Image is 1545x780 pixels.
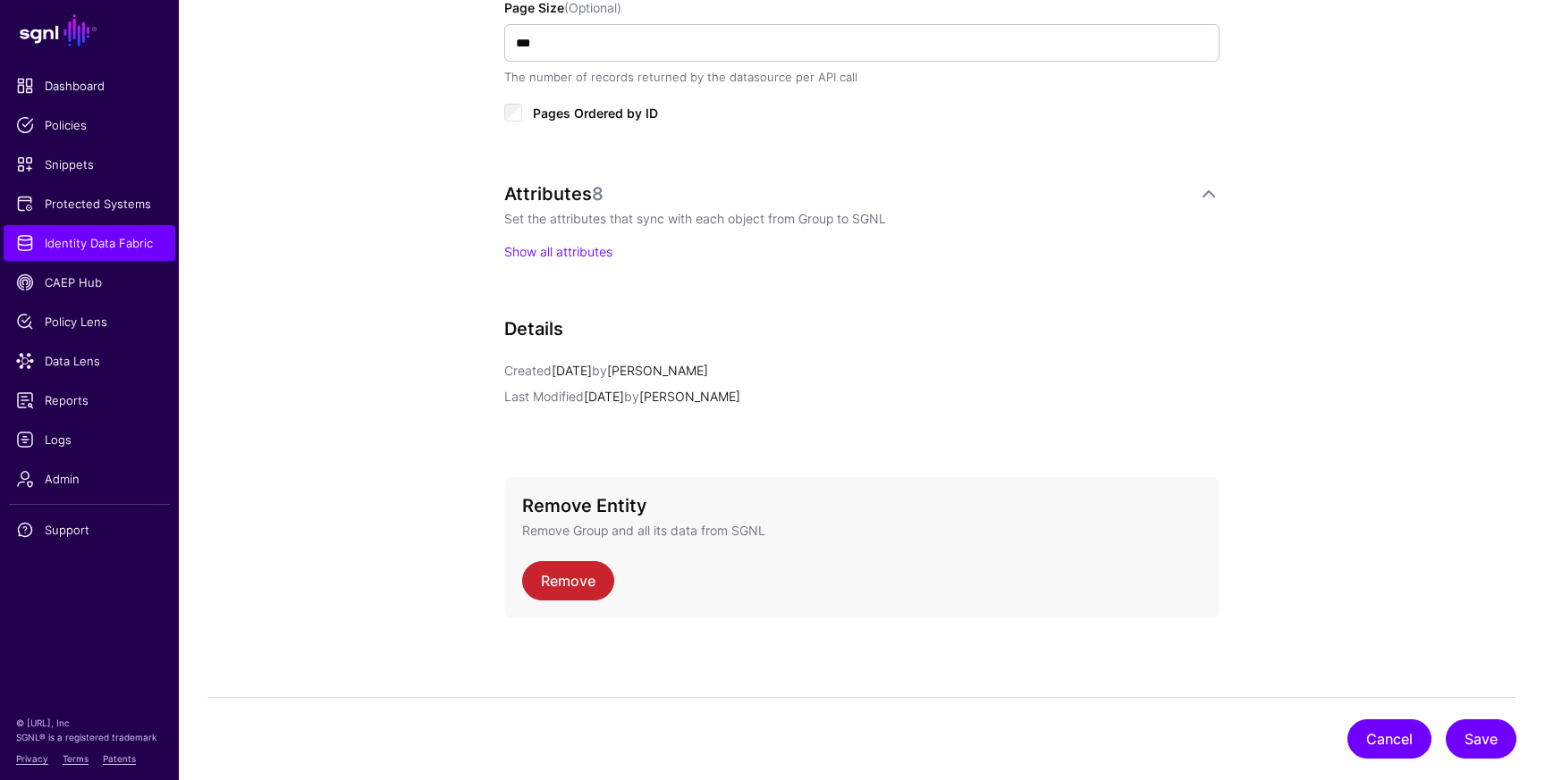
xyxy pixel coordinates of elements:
a: Terms [63,753,89,764]
span: Support [16,521,163,539]
span: Identity Data Fabric [16,234,163,252]
span: by [624,389,639,404]
h3: Details [504,318,1220,340]
span: Snippets [16,155,163,173]
a: SGNL [11,11,168,50]
p: © [URL], Inc [16,716,163,730]
a: Snippets [4,147,175,182]
a: Patents [103,753,136,764]
a: Privacy [16,753,48,764]
a: Reports [4,382,175,418]
a: Logs [4,422,175,457]
span: [DATE] [584,389,624,404]
button: Cancel [1347,719,1431,759]
div: Attributes [504,183,1198,205]
span: CAEP Hub [16,273,163,291]
div: The number of records returned by the datasource per API call [504,69,1220,87]
app-identifier: [PERSON_NAME] [592,363,708,378]
p: Remove Group and all its data from SGNL [522,521,1202,540]
a: Show all attributes [504,244,612,259]
a: Policy Lens [4,304,175,340]
span: 8 [592,183,604,205]
span: Policies [16,116,163,134]
span: by [592,363,607,378]
span: Pages Ordered by ID [533,105,658,121]
p: Set the attributes that sync with each object from Group to SGNL [504,209,1220,228]
span: Logs [16,431,163,449]
a: Protected Systems [4,186,175,222]
a: Identity Data Fabric [4,225,175,261]
a: Policies [4,107,175,143]
span: Policy Lens [16,313,163,331]
h3: Remove Entity [522,495,1202,516]
a: Remove [522,561,614,600]
span: Protected Systems [16,195,163,213]
span: Created [504,363,552,378]
p: SGNL® is a registered trademark [16,730,163,744]
a: Dashboard [4,68,175,104]
span: Last Modified [504,389,584,404]
span: Dashboard [16,77,163,95]
span: Reports [16,391,163,409]
a: Data Lens [4,343,175,379]
a: Admin [4,461,175,497]
span: Data Lens [16,352,163,370]
a: CAEP Hub [4,264,175,300]
span: Admin [16,470,163,488]
span: [DATE] [552,363,592,378]
app-identifier: [PERSON_NAME] [624,389,740,404]
button: Save [1446,719,1516,759]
